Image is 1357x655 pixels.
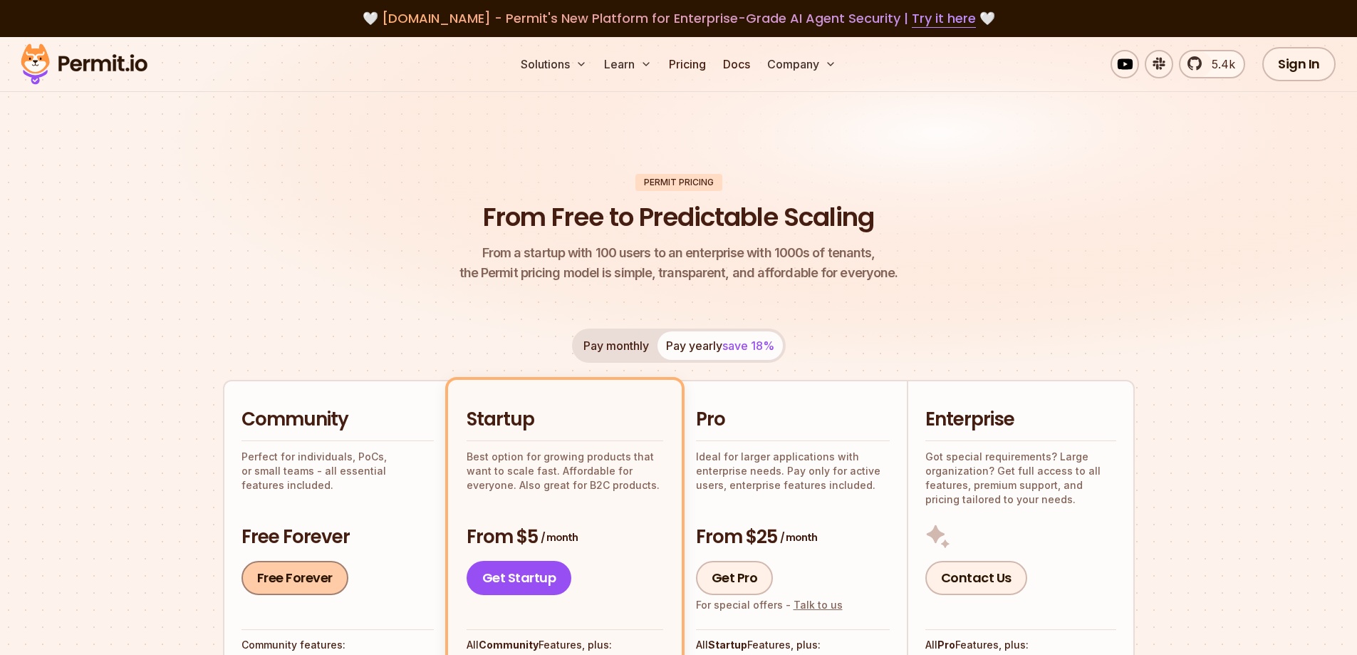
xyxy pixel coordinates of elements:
[459,243,898,283] p: the Permit pricing model is simple, transparent, and affordable for everyone.
[1203,56,1235,73] span: 5.4k
[241,638,434,652] h4: Community features:
[515,50,593,78] button: Solutions
[467,525,663,550] h3: From $5
[708,639,747,651] strong: Startup
[598,50,657,78] button: Learn
[541,530,578,545] span: / month
[467,450,663,492] p: Best option for growing products that want to scale fast. Affordable for everyone. Also great for...
[925,450,1116,507] p: Got special requirements? Large organization? Get full access to all features, premium support, a...
[575,331,657,360] button: Pay monthly
[467,561,572,595] a: Get Startup
[696,450,890,492] p: Ideal for larger applications with enterprise needs. Pay only for active users, enterprise featur...
[483,200,874,235] h1: From Free to Predictable Scaling
[696,638,890,652] h4: All Features, plus:
[696,561,774,595] a: Get Pro
[925,407,1116,433] h2: Enterprise
[696,525,890,550] h3: From $25
[14,40,154,88] img: Permit logo
[696,407,890,433] h2: Pro
[925,638,1116,652] h4: All Features, plus:
[912,9,976,28] a: Try it here
[925,561,1027,595] a: Contact Us
[780,530,817,545] span: / month
[241,407,434,433] h2: Community
[696,598,843,612] div: For special offers -
[663,50,712,78] a: Pricing
[241,450,434,492] p: Perfect for individuals, PoCs, or small teams - all essential features included.
[241,525,434,550] h3: Free Forever
[761,50,842,78] button: Company
[467,407,663,433] h2: Startup
[479,639,539,651] strong: Community
[382,9,976,27] span: [DOMAIN_NAME] - Permit's New Platform for Enterprise-Grade AI Agent Security |
[1262,47,1336,81] a: Sign In
[241,561,348,595] a: Free Forever
[1179,50,1245,78] a: 5.4k
[635,174,722,191] div: Permit Pricing
[34,9,1323,29] div: 🤍 🤍
[794,599,843,611] a: Talk to us
[467,638,663,652] h4: All Features, plus:
[459,243,898,263] span: From a startup with 100 users to an enterprise with 1000s of tenants,
[937,639,955,651] strong: Pro
[717,50,756,78] a: Docs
